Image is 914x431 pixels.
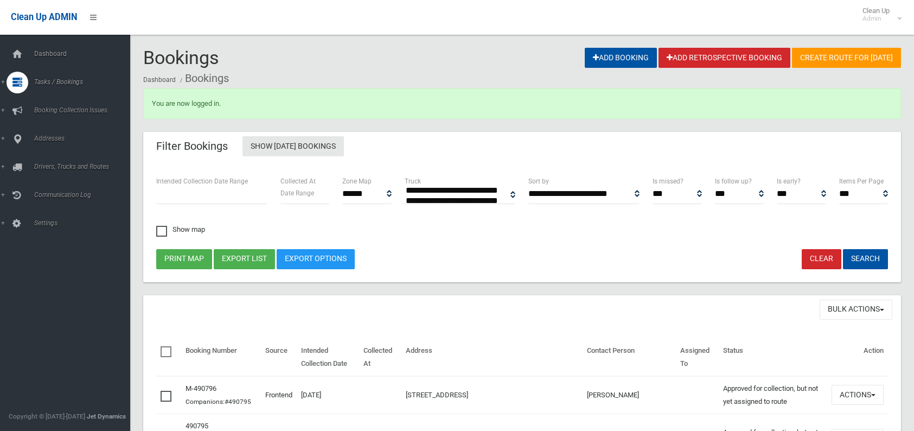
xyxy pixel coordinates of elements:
th: Assigned To [676,339,719,376]
th: Status [719,339,827,376]
a: Clear [802,249,841,269]
th: Intended Collection Date [297,339,359,376]
button: Search [843,249,888,269]
a: 490795 [186,422,208,430]
button: Export list [214,249,275,269]
td: [DATE] [297,376,359,414]
a: Add Retrospective Booking [659,48,790,68]
a: Export Options [277,249,355,269]
button: Print map [156,249,212,269]
span: Dashboard [31,50,138,58]
li: Bookings [177,68,229,88]
span: Show map [156,226,205,233]
span: Clean Up ADMIN [11,12,77,22]
a: Create route for [DATE] [792,48,901,68]
a: Dashboard [143,76,176,84]
div: You are now logged in. [143,88,901,119]
td: Frontend [261,376,297,414]
a: Show [DATE] Bookings [242,136,344,156]
a: Add Booking [585,48,657,68]
a: [STREET_ADDRESS] [406,391,468,399]
span: Settings [31,219,138,227]
header: Filter Bookings [143,136,241,157]
span: Addresses [31,135,138,142]
span: Clean Up [857,7,900,23]
strong: Jet Dynamics [87,413,126,420]
span: Booking Collection Issues [31,106,138,114]
td: [PERSON_NAME] [583,376,676,414]
span: Copyright © [DATE]-[DATE] [9,413,85,420]
span: Tasks / Bookings [31,78,138,86]
span: Drivers, Trucks and Routes [31,163,138,170]
button: Actions [832,385,884,405]
a: #490795 [225,398,251,405]
span: Communication Log [31,191,138,199]
button: Bulk Actions [820,300,892,320]
span: Bookings [143,47,219,68]
a: M-490796 [186,384,216,392]
th: Source [261,339,297,376]
td: Approved for collection, but not yet assigned to route [719,376,827,414]
th: Action [827,339,888,376]
th: Contact Person [583,339,676,376]
th: Address [401,339,583,376]
th: Collected At [359,339,401,376]
th: Booking Number [181,339,261,376]
small: Admin [862,15,890,23]
label: Truck [405,175,421,187]
small: Companions: [186,398,253,405]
